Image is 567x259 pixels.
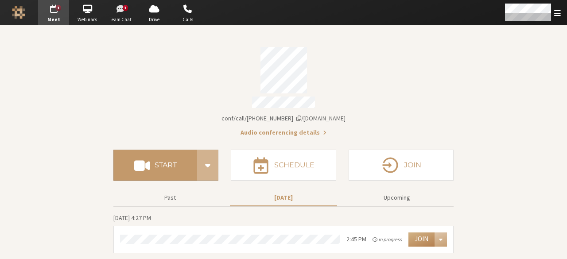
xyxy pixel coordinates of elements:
h4: Schedule [274,162,315,169]
button: Join [349,150,454,181]
span: [DATE] 4:27 PM [113,214,151,222]
div: 1 [56,5,62,11]
span: Drive [139,16,170,23]
em: in progress [373,236,402,244]
span: Team Chat [105,16,136,23]
div: Open menu [435,232,447,247]
div: Start conference options [197,150,218,181]
section: Today's Meetings [113,213,454,253]
h4: Start [155,162,177,169]
span: Copy my meeting room link [221,114,346,122]
button: Audio conferencing details [241,128,326,137]
section: Account details [113,41,454,137]
button: [DATE] [230,190,337,205]
iframe: Chat [545,236,560,253]
button: Past [117,190,224,205]
button: Upcoming [343,190,450,205]
span: Meet [38,16,69,23]
button: Copy my meeting room linkCopy my meeting room link [221,114,346,123]
div: 1 [123,5,128,11]
button: Join [408,232,435,247]
div: 2:45 PM [346,235,366,244]
span: Webinars [72,16,103,23]
h4: Join [404,162,421,169]
img: Iotum [12,6,25,19]
button: Schedule [231,150,336,181]
span: Calls [172,16,203,23]
button: Start [113,150,197,181]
